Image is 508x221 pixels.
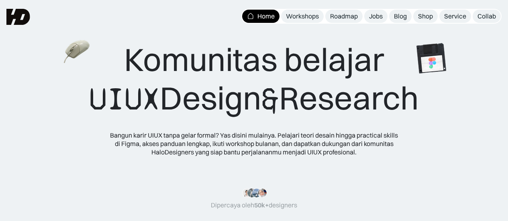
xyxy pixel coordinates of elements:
span: & [261,80,279,118]
div: Roadmap [330,12,358,20]
span: UIUX [89,80,160,118]
div: Workshops [286,12,319,20]
a: Roadmap [325,10,363,23]
a: Collab [473,10,501,23]
a: Blog [389,10,412,23]
a: Service [439,10,471,23]
div: Collab [477,12,496,20]
div: Service [444,12,466,20]
a: Jobs [364,10,388,23]
div: Komunitas belajar Design Research [89,40,419,118]
div: Shop [418,12,433,20]
a: Shop [413,10,438,23]
div: Bangun karir UIUX tanpa gelar formal? Yas disini mulainya. Pelajari teori desain hingga practical... [110,131,399,156]
a: Home [242,10,280,23]
div: Jobs [369,12,383,20]
span: 50k+ [254,201,269,209]
div: Home [257,12,275,20]
a: Workshops [281,10,324,23]
div: Blog [394,12,407,20]
div: Dipercaya oleh designers [211,201,297,209]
